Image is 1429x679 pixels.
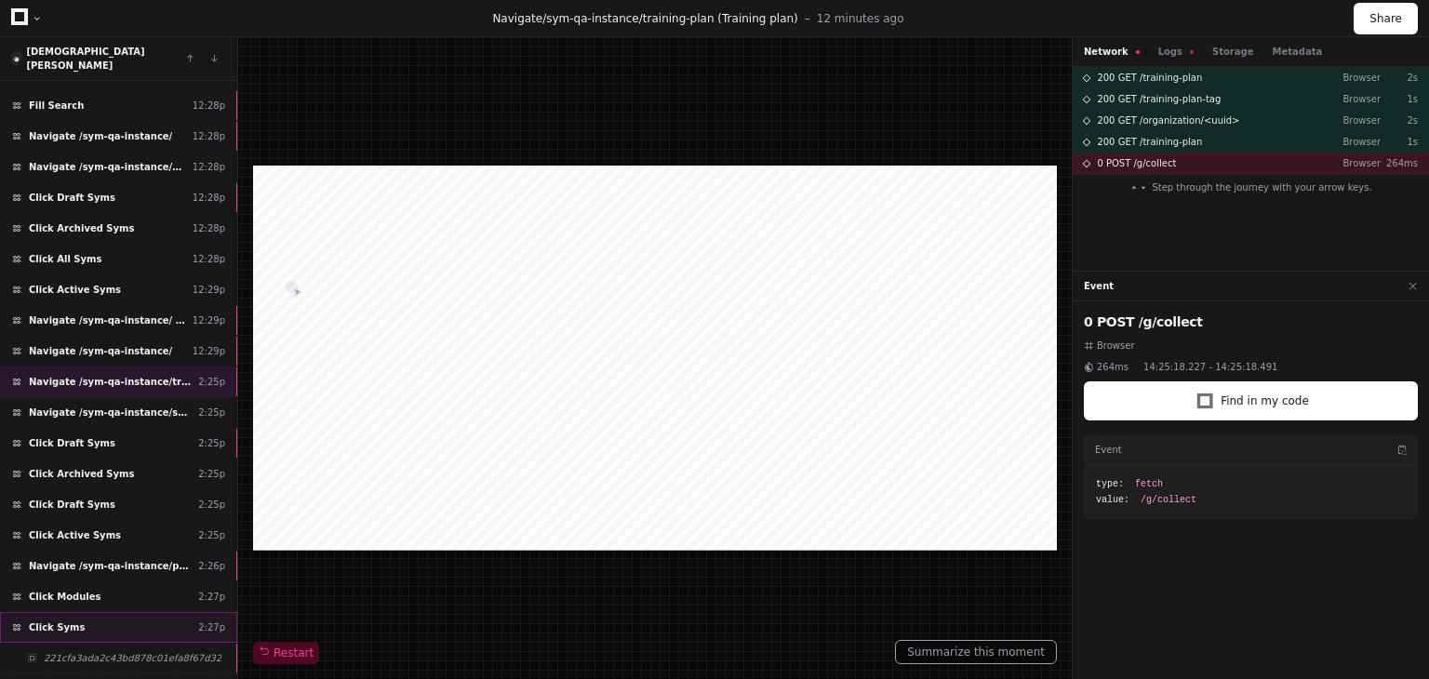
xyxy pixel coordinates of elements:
span: Click Syms [29,620,85,634]
p: 12 minutes ago [817,11,904,26]
button: Logs [1158,45,1194,59]
button: Summarize this moment [895,640,1057,664]
div: 2:27p [198,590,225,604]
span: Click Archived Syms [29,221,134,235]
span: Navigate /sym-qa-instance/sym (Syms) [29,160,185,174]
span: 200 GET /organization/<uuid> [1097,113,1239,127]
div: 2:25p [198,436,225,450]
p: 1s [1381,92,1418,106]
div: 2:25p [198,406,225,419]
span: Navigate /sym-qa-instance/ (Home) [29,313,185,327]
span: Click Active Syms [29,283,121,297]
p: Browser [1329,135,1381,149]
p: 1s [1381,135,1418,149]
span: 264ms [1097,360,1129,374]
span: Navigate /sym-qa-instance/playback (Playback) [29,559,191,573]
span: 200 GET /training-plan-tag [1097,92,1221,106]
a: [DEMOGRAPHIC_DATA][PERSON_NAME] [26,47,144,71]
span: 221cfa3ada2c43bd878c01efa8f67d32 [44,651,221,665]
span: Restart [259,646,314,660]
span: 200 GET /training-plan [1097,135,1202,149]
span: Click Active Syms [29,528,121,542]
span: Click Draft Syms [29,436,115,450]
div: 2:25p [198,528,225,542]
div: 12:28p [193,160,225,174]
button: Event [1084,279,1114,293]
button: Restart [253,642,319,664]
button: Find in my code [1084,381,1418,420]
div: 12:29p [193,283,225,297]
img: 10.svg [12,53,21,65]
span: Find in my code [1221,393,1309,408]
span: value: [1096,493,1129,507]
p: 264ms [1381,156,1418,170]
div: 2:25p [198,498,225,512]
div: 12:28p [193,129,225,143]
span: Click All Syms [29,252,101,266]
div: 2:26p [198,559,225,573]
div: 12:29p [193,313,225,327]
span: Browser [1097,339,1135,353]
button: Share [1354,3,1418,34]
span: Navigate /sym-qa-instance/sym (Syms) [29,406,191,419]
span: Click Archived Syms [29,467,134,481]
span: 0 POST /g/collect [1097,156,1176,170]
h2: 0 POST /g/collect [1084,313,1418,331]
div: 12:28p [193,221,225,235]
button: Metadata [1272,45,1322,59]
span: Click Draft Syms [29,498,115,512]
p: Browser [1329,71,1381,85]
h3: Event [1095,443,1122,457]
div: 12:29p [193,344,225,358]
span: Click Modules [29,590,101,604]
span: /sym-qa-instance/training-plan (Training plan) [542,12,798,25]
p: Browser [1329,156,1381,170]
button: Storage [1212,45,1253,59]
p: Browser [1329,113,1381,127]
span: fetch [1135,477,1163,491]
span: 200 GET /training-plan [1097,71,1202,85]
span: Step through the journey with your arrow keys. [1152,180,1371,194]
span: Navigate /sym-qa-instance/ [29,129,172,143]
p: 2s [1381,71,1418,85]
span: Fill Search [29,99,84,113]
p: 2s [1381,113,1418,127]
p: Browser [1329,92,1381,106]
span: type: [1096,477,1124,491]
div: 12:28p [193,252,225,266]
div: 2:27p [198,620,225,634]
div: 2:25p [198,375,225,389]
span: Navigate /sym-qa-instance/ [29,344,172,358]
div: 12:28p [193,99,225,113]
button: Network [1084,45,1140,59]
span: 14:25:18.227 - 14:25:18.491 [1143,360,1277,374]
span: /g/collect [1141,493,1196,507]
span: Navigate /sym-qa-instance/training-plan (Training plan) [29,375,191,389]
div: 2:25p [198,467,225,481]
span: Navigate [492,12,542,25]
div: 12:28p [193,191,225,205]
span: Click Draft Syms [29,191,115,205]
